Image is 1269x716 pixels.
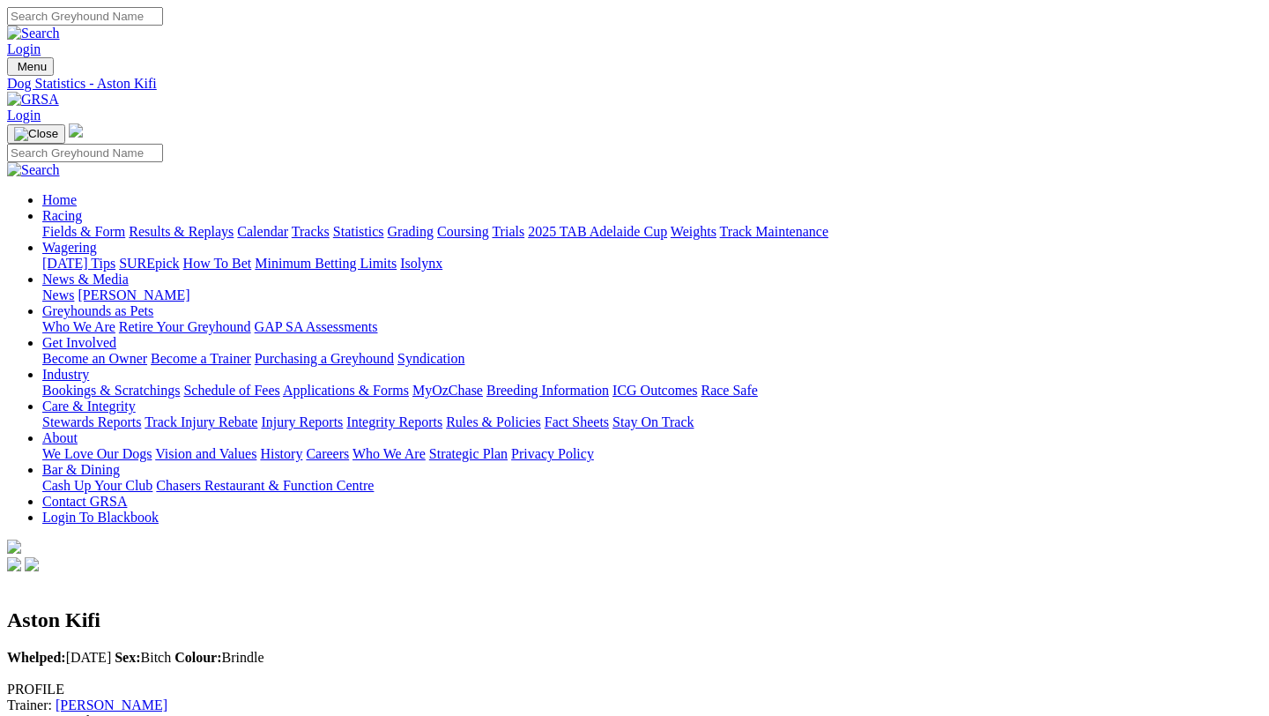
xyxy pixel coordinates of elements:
button: Toggle navigation [7,124,65,144]
a: Wagering [42,240,97,255]
a: Login [7,41,41,56]
a: [PERSON_NAME] [56,697,167,712]
a: News [42,287,74,302]
a: Greyhounds as Pets [42,303,153,318]
a: Racing [42,208,82,223]
a: Industry [42,367,89,382]
a: Chasers Restaurant & Function Centre [156,478,374,493]
a: We Love Our Dogs [42,446,152,461]
a: GAP SA Assessments [255,319,378,334]
img: logo-grsa-white.png [69,123,83,138]
h2: Aston Kifi [7,608,1262,632]
a: Track Injury Rebate [145,414,257,429]
img: twitter.svg [25,557,39,571]
a: Results & Replays [129,224,234,239]
a: Injury Reports [261,414,343,429]
a: Fact Sheets [545,414,609,429]
div: Greyhounds as Pets [42,319,1262,335]
a: Purchasing a Greyhound [255,351,394,366]
a: Fields & Form [42,224,125,239]
div: Bar & Dining [42,478,1262,494]
b: Whelped: [7,650,66,665]
a: News & Media [42,272,129,287]
a: Login To Blackbook [42,510,159,525]
a: Track Maintenance [720,224,828,239]
a: SUREpick [119,256,179,271]
a: About [42,430,78,445]
a: Become an Owner [42,351,147,366]
button: Toggle navigation [7,57,54,76]
img: logo-grsa-white.png [7,540,21,554]
a: Contact GRSA [42,494,127,509]
a: Statistics [333,224,384,239]
a: Bar & Dining [42,462,120,477]
input: Search [7,7,163,26]
img: Close [14,127,58,141]
b: Colour: [174,650,221,665]
a: Calendar [237,224,288,239]
a: Home [42,192,77,207]
b: Sex: [115,650,140,665]
a: Race Safe [701,383,757,398]
div: News & Media [42,287,1262,303]
span: Bitch [115,650,171,665]
a: Trials [492,224,524,239]
a: Strategic Plan [429,446,508,461]
span: Menu [18,60,47,73]
div: Wagering [42,256,1262,272]
a: Integrity Reports [346,414,442,429]
div: Care & Integrity [42,414,1262,430]
div: Get Involved [42,351,1262,367]
a: Coursing [437,224,489,239]
a: How To Bet [183,256,252,271]
a: Applications & Forms [283,383,409,398]
a: Tracks [292,224,330,239]
a: [DATE] Tips [42,256,115,271]
a: Careers [306,446,349,461]
a: Login [7,108,41,123]
a: 2025 TAB Adelaide Cup [528,224,667,239]
a: Privacy Policy [511,446,594,461]
span: Brindle [174,650,263,665]
img: facebook.svg [7,557,21,571]
a: Stewards Reports [42,414,141,429]
a: Care & Integrity [42,399,136,414]
a: Who We Are [42,319,115,334]
a: Bookings & Scratchings [42,383,180,398]
a: MyOzChase [412,383,483,398]
a: Grading [388,224,434,239]
img: Search [7,26,60,41]
a: Rules & Policies [446,414,541,429]
span: [DATE] [7,650,111,665]
a: Weights [671,224,716,239]
a: Cash Up Your Club [42,478,152,493]
a: Who We Are [352,446,426,461]
img: Search [7,162,60,178]
a: Get Involved [42,335,116,350]
div: About [42,446,1262,462]
a: History [260,446,302,461]
a: Schedule of Fees [183,383,279,398]
a: Syndication [397,351,464,366]
a: Retire Your Greyhound [119,319,251,334]
a: Isolynx [400,256,442,271]
input: Search [7,144,163,162]
a: Vision and Values [155,446,256,461]
a: Stay On Track [612,414,694,429]
div: PROFILE [7,682,1262,697]
a: Dog Statistics - Aston Kifi [7,76,1262,92]
img: GRSA [7,92,59,108]
div: Industry [42,383,1262,399]
a: Minimum Betting Limits [255,256,397,271]
a: Become a Trainer [151,351,251,366]
div: Racing [42,224,1262,240]
span: Trainer: [7,697,52,712]
a: ICG Outcomes [612,383,697,398]
a: [PERSON_NAME] [78,287,189,302]
a: Breeding Information [486,383,609,398]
